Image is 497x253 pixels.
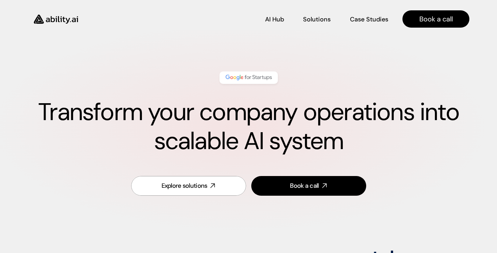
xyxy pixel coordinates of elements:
nav: Main navigation [88,10,469,28]
p: Book a call [419,14,453,24]
p: AI Hub [265,15,284,24]
a: Book a call [251,176,366,196]
div: Book a call [290,182,319,190]
a: Explore solutions [131,176,246,196]
p: Solutions [303,15,331,24]
div: Explore solutions [162,182,207,190]
a: Solutions [303,13,331,25]
a: AI Hub [265,13,284,25]
a: Case Studies [350,13,389,25]
p: Case Studies [350,15,388,24]
h1: Transform your company operations into scalable AI system [28,98,469,156]
a: Book a call [402,10,469,28]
